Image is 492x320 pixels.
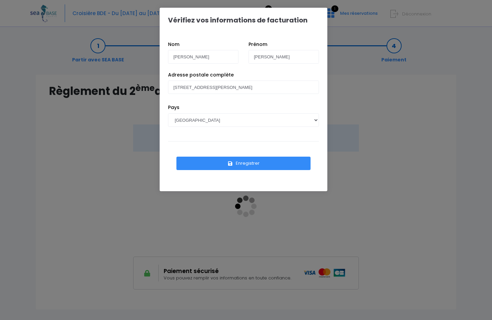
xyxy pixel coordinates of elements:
[168,16,308,24] h1: Vérifiez vos informations de facturation
[168,71,234,78] label: Adresse postale complète
[176,157,311,170] button: Enregistrer
[168,104,179,111] label: Pays
[168,41,179,48] label: Nom
[249,41,267,48] label: Prénom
